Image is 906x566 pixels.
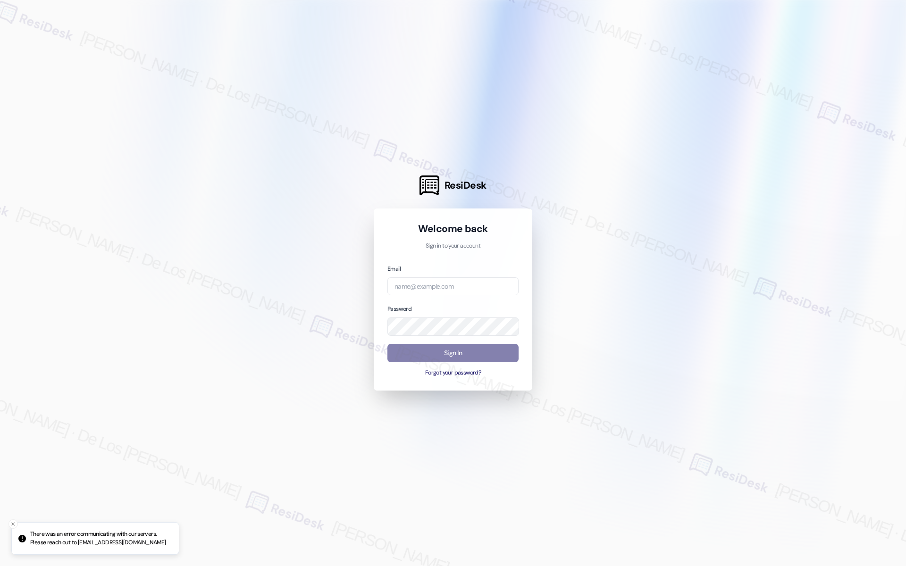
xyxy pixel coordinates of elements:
label: Password [387,305,411,313]
p: There was an error communicating with our servers. Please reach out to [EMAIL_ADDRESS][DOMAIN_NAME] [30,530,171,547]
span: ResiDesk [445,179,487,192]
input: name@example.com [387,277,519,296]
img: ResiDesk Logo [419,175,439,195]
button: Forgot your password? [387,369,519,377]
label: Email [387,265,401,273]
h1: Welcome back [387,222,519,235]
p: Sign in to your account [387,242,519,250]
button: Close toast [8,519,18,529]
button: Sign In [387,344,519,362]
